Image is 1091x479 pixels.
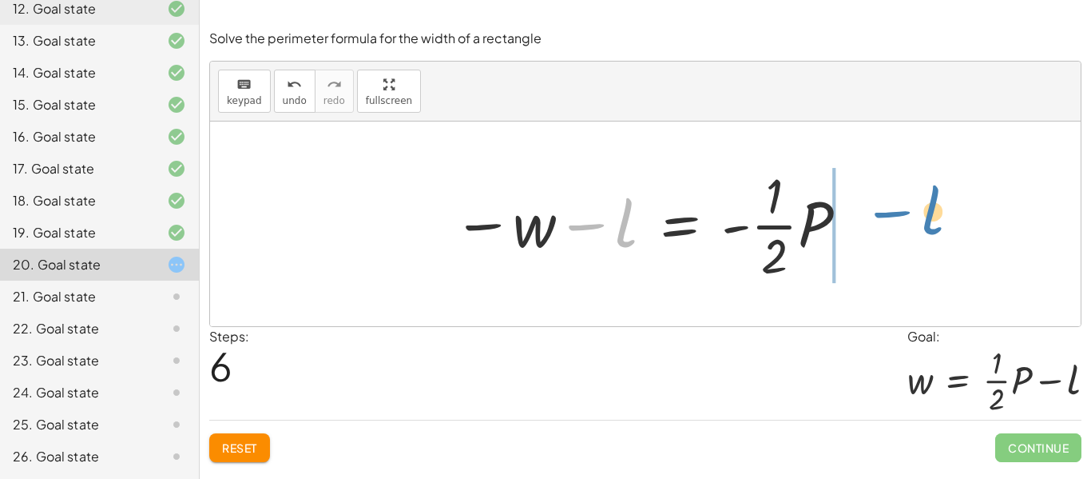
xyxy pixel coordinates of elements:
[274,70,315,113] button: undoundo
[13,95,141,114] div: 15. Goal state
[323,95,345,106] span: redo
[13,383,141,402] div: 24. Goal state
[357,70,421,113] button: fullscreen
[167,31,186,50] i: Task finished and correct.
[167,287,186,306] i: Task not started.
[167,415,186,434] i: Task not started.
[315,70,354,113] button: redoredo
[167,383,186,402] i: Task not started.
[209,341,232,390] span: 6
[13,159,141,178] div: 17. Goal state
[13,127,141,146] div: 16. Goal state
[13,31,141,50] div: 13. Goal state
[907,327,1081,346] div: Goal:
[222,441,257,455] span: Reset
[366,95,412,106] span: fullscreen
[167,95,186,114] i: Task finished and correct.
[287,75,302,94] i: undo
[167,127,186,146] i: Task finished and correct.
[167,319,186,338] i: Task not started.
[13,255,141,274] div: 20. Goal state
[327,75,342,94] i: redo
[13,191,141,210] div: 18. Goal state
[167,447,186,466] i: Task not started.
[227,95,262,106] span: keypad
[13,319,141,338] div: 22. Goal state
[13,287,141,306] div: 21. Goal state
[167,63,186,82] i: Task finished and correct.
[13,63,141,82] div: 14. Goal state
[167,191,186,210] i: Task finished and correct.
[13,351,141,370] div: 23. Goal state
[13,415,141,434] div: 25. Goal state
[236,75,252,94] i: keyboard
[13,447,141,466] div: 26. Goal state
[167,351,186,370] i: Task not started.
[167,223,186,242] i: Task finished and correct.
[167,159,186,178] i: Task finished and correct.
[209,328,249,345] label: Steps:
[283,95,307,106] span: undo
[209,433,270,462] button: Reset
[209,30,1081,48] p: Solve the perimeter formula for the width of a rectangle
[13,223,141,242] div: 19. Goal state
[167,255,186,274] i: Task started.
[218,70,271,113] button: keyboardkeypad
